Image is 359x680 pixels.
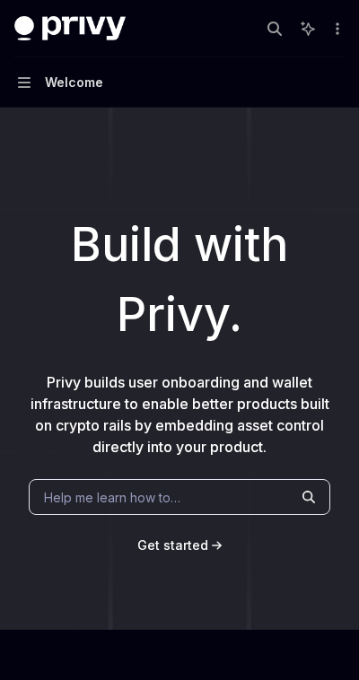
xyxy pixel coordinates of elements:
[137,537,208,553] span: Get started
[31,373,329,456] span: Privy builds user onboarding and wallet infrastructure to enable better products built on crypto ...
[29,210,330,350] h1: Build with Privy.
[327,16,345,41] button: More actions
[137,536,208,554] a: Get started
[14,16,126,41] img: dark logo
[45,72,103,93] div: Welcome
[44,488,180,507] span: Help me learn how to…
